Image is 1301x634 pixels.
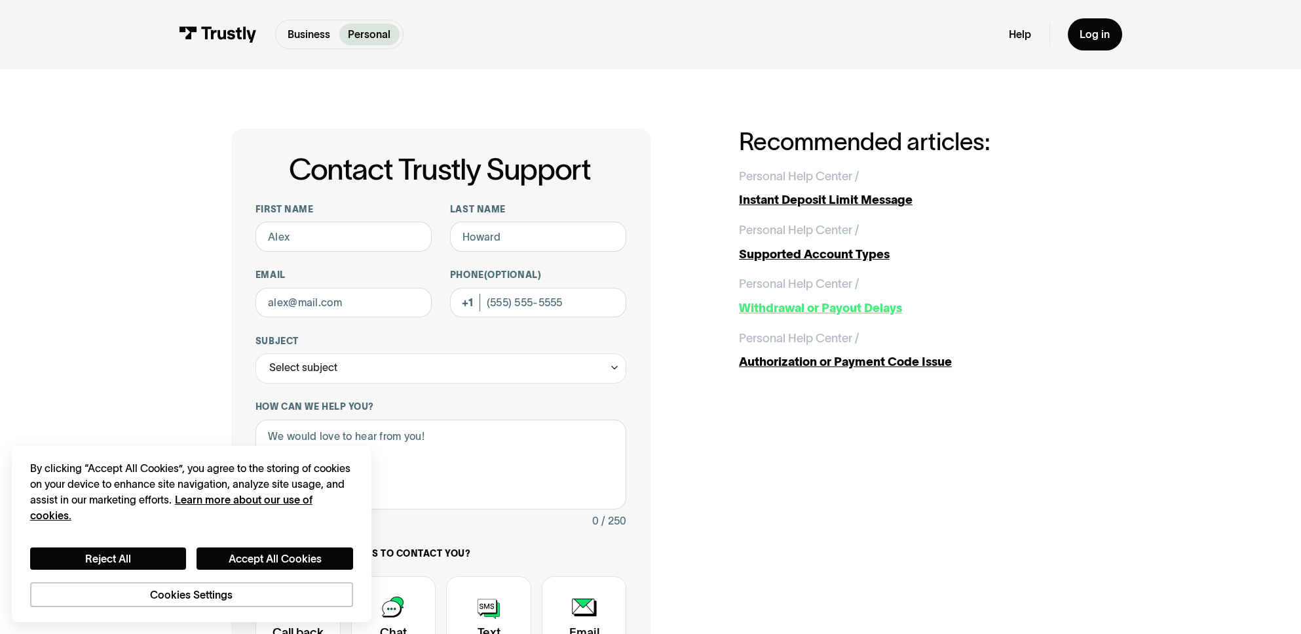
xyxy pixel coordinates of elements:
[30,494,312,521] a: More information about your privacy, opens in a new tab
[739,167,859,185] div: Personal Help Center /
[30,461,353,524] div: By clicking “Accept All Cookies”, you agree to the storing of cookies on your device to enhance s...
[1080,28,1110,41] div: Log in
[592,512,599,530] div: 0
[739,275,1070,317] a: Personal Help Center /Withdrawal or Payout Delays
[255,336,627,347] label: Subject
[255,548,627,560] label: How would you like us to contact you?
[739,245,1070,263] div: Supported Account Types
[450,288,627,318] input: (555) 555-5555
[739,129,1070,155] h2: Recommended articles:
[450,269,627,281] label: Phone
[30,461,353,607] div: Privacy
[450,204,627,216] label: Last name
[253,153,627,186] h1: Contact Trustly Support
[278,24,339,45] a: Business
[739,275,859,292] div: Personal Help Center /
[450,222,627,252] input: Howard
[739,221,1070,263] a: Personal Help Center /Supported Account Types
[1068,18,1122,50] a: Log in
[30,582,353,607] button: Cookies Settings
[739,353,1070,370] div: Authorization or Payment Code Issue
[179,26,257,43] img: Trustly Logo
[739,329,1070,371] a: Personal Help Center /Authorization or Payment Code Issue
[739,191,1070,208] div: Instant Deposit Limit Message
[339,24,400,45] a: Personal
[739,221,859,239] div: Personal Help Center /
[601,512,626,530] div: / 250
[348,27,390,43] p: Personal
[739,299,1070,317] div: Withdrawal or Payout Delays
[255,269,432,281] label: Email
[484,270,541,280] span: (Optional)
[269,359,337,376] div: Select subject
[255,204,432,216] label: First name
[255,353,627,384] div: Select subject
[739,329,859,347] div: Personal Help Center /
[1009,28,1031,41] a: Help
[12,446,371,622] div: Cookie banner
[288,27,330,43] p: Business
[197,547,353,570] button: Accept All Cookies
[739,167,1070,209] a: Personal Help Center /Instant Deposit Limit Message
[255,288,432,318] input: alex@mail.com
[255,222,432,252] input: Alex
[255,401,627,413] label: How can we help you?
[30,547,187,570] button: Reject All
